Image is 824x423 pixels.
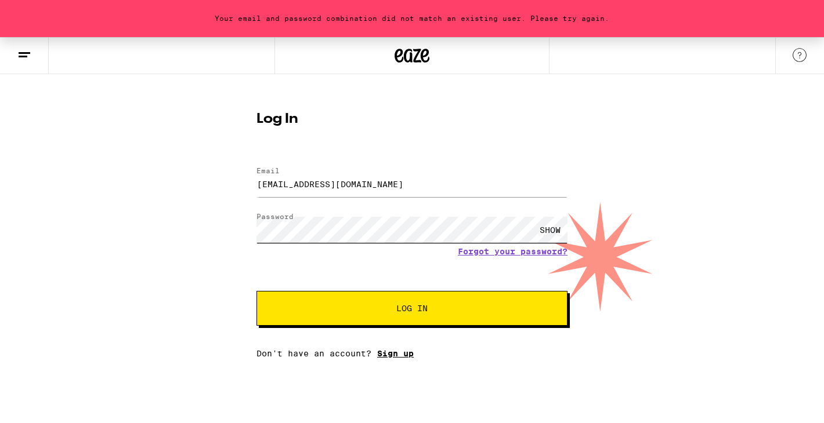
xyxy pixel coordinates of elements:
label: Password [256,213,294,220]
span: Hi. Need any help? [7,8,84,17]
span: Log In [396,304,428,312]
button: Log In [256,291,568,326]
a: Forgot your password? [458,247,568,256]
div: SHOW [533,217,568,243]
h1: Log In [256,112,568,126]
label: Email [256,167,280,174]
a: Sign up [377,349,414,358]
input: Email [256,171,568,197]
div: Don't have an account? [256,349,568,358]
